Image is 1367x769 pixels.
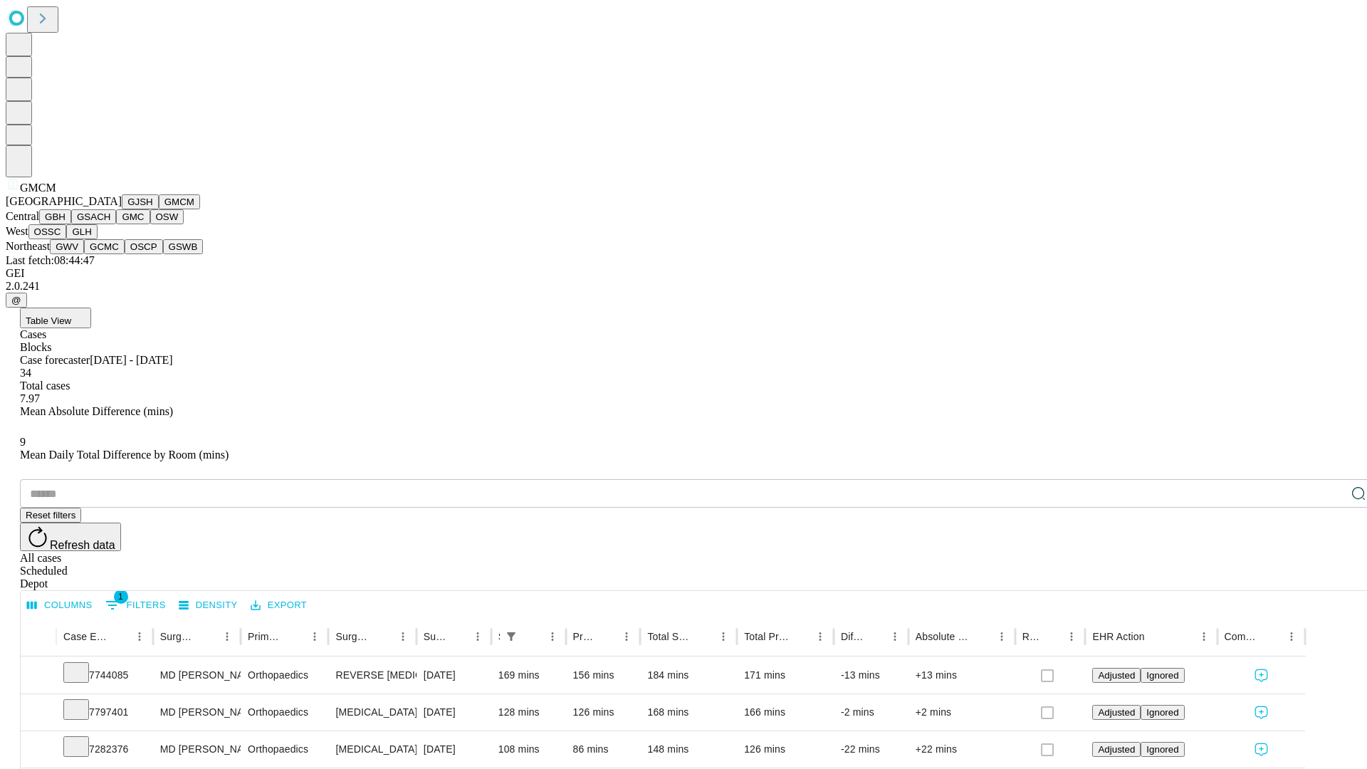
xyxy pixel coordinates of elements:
[744,657,827,694] div: 171 mins
[130,627,150,647] button: Menu
[197,627,217,647] button: Sort
[543,627,562,647] button: Menu
[841,731,901,768] div: -22 mins
[1092,742,1141,757] button: Adjusted
[573,731,634,768] div: 86 mins
[28,224,67,239] button: OSSC
[11,295,21,305] span: @
[175,595,241,617] button: Density
[424,731,484,768] div: [DATE]
[1194,627,1214,647] button: Menu
[116,209,150,224] button: GMC
[1262,627,1282,647] button: Sort
[160,694,234,731] div: MD [PERSON_NAME] [PERSON_NAME]
[114,590,128,604] span: 1
[20,449,229,461] span: Mean Daily Total Difference by Room (mins)
[1146,670,1178,681] span: Ignored
[6,225,28,237] span: West
[163,239,204,254] button: GSWB
[573,631,596,642] div: Predicted In Room Duration
[6,195,122,207] span: [GEOGRAPHIC_DATA]
[373,627,393,647] button: Sort
[744,631,789,642] div: Total Predicted Duration
[6,210,39,222] span: Central
[20,405,173,417] span: Mean Absolute Difference (mins)
[20,523,121,551] button: Refresh data
[20,367,31,379] span: 34
[1098,744,1135,755] span: Adjusted
[20,308,91,328] button: Table View
[424,631,446,642] div: Surgery Date
[66,224,97,239] button: GLH
[523,627,543,647] button: Sort
[6,280,1361,293] div: 2.0.241
[248,731,321,768] div: Orthopaedics
[810,627,830,647] button: Menu
[1022,631,1041,642] div: Resolved in EHR
[790,627,810,647] button: Sort
[1092,668,1141,683] button: Adjusted
[122,194,159,209] button: GJSH
[647,731,730,768] div: 148 mins
[393,627,413,647] button: Menu
[501,627,521,647] div: 1 active filter
[335,731,409,768] div: [MEDICAL_DATA] [MEDICAL_DATA], EXTENSIVE, 3 OR MORE DISCRETE STRUCTURES
[573,694,634,731] div: 126 mins
[501,627,521,647] button: Show filters
[865,627,885,647] button: Sort
[20,182,56,194] span: GMCM
[498,731,559,768] div: 108 mins
[841,631,864,642] div: Difference
[1282,627,1301,647] button: Menu
[6,254,95,266] span: Last fetch: 08:44:47
[50,539,115,551] span: Refresh data
[1146,707,1178,718] span: Ignored
[1225,631,1260,642] div: Comments
[916,731,1008,768] div: +22 mins
[63,694,146,731] div: 7797401
[744,694,827,731] div: 166 mins
[20,380,70,392] span: Total cases
[992,627,1012,647] button: Menu
[1141,705,1184,720] button: Ignored
[498,631,500,642] div: Scheduled In Room Duration
[885,627,905,647] button: Menu
[972,627,992,647] button: Sort
[248,631,283,642] div: Primary Service
[335,694,409,731] div: [MEDICAL_DATA] [MEDICAL_DATA]
[647,657,730,694] div: 184 mins
[647,631,692,642] div: Total Scheduled Duration
[50,239,84,254] button: GWV
[617,627,637,647] button: Menu
[160,631,196,642] div: Surgeon Name
[125,239,163,254] button: OSCP
[1141,742,1184,757] button: Ignored
[1042,627,1062,647] button: Sort
[28,664,49,689] button: Expand
[248,657,321,694] div: Orthopaedics
[305,627,325,647] button: Menu
[63,657,146,694] div: 7744085
[335,657,409,694] div: REVERSE [MEDICAL_DATA]
[713,627,733,647] button: Menu
[160,657,234,694] div: MD [PERSON_NAME] [PERSON_NAME]
[498,694,559,731] div: 128 mins
[424,694,484,731] div: [DATE]
[159,194,200,209] button: GMCM
[841,694,901,731] div: -2 mins
[285,627,305,647] button: Sort
[23,595,96,617] button: Select columns
[20,436,26,448] span: 9
[916,631,970,642] div: Absolute Difference
[1146,744,1178,755] span: Ignored
[424,657,484,694] div: [DATE]
[90,354,172,366] span: [DATE] - [DATE]
[1146,627,1166,647] button: Sort
[597,627,617,647] button: Sort
[1098,670,1135,681] span: Adjusted
[217,627,237,647] button: Menu
[248,694,321,731] div: Orthopaedics
[160,731,234,768] div: MD [PERSON_NAME] [PERSON_NAME]
[841,657,901,694] div: -13 mins
[6,293,27,308] button: @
